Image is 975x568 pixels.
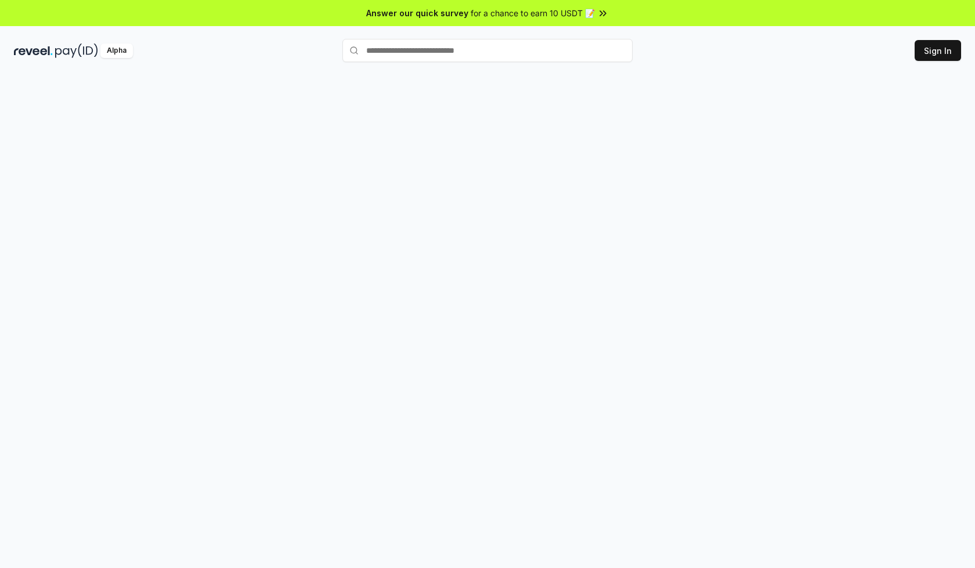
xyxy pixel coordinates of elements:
[55,44,98,58] img: pay_id
[471,7,595,19] span: for a chance to earn 10 USDT 📝
[366,7,468,19] span: Answer our quick survey
[14,44,53,58] img: reveel_dark
[915,40,961,61] button: Sign In
[100,44,133,58] div: Alpha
